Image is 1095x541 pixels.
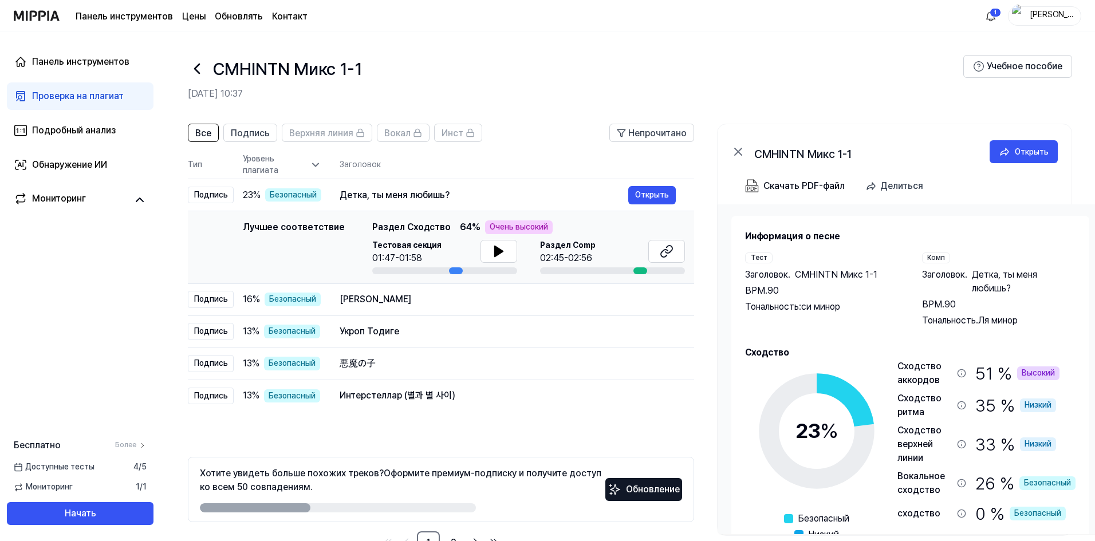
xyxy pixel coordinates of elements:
[272,10,308,23] a: Контакт
[743,175,847,198] button: Скачать PDF-файл
[975,434,996,455] font: 33
[340,160,381,169] font: Заголовок
[340,294,411,305] font: [PERSON_NAME]
[231,128,270,139] font: Подпись
[223,124,277,142] button: Подпись
[136,482,140,491] font: 1
[751,254,767,262] font: Тест
[434,124,482,142] button: Инст
[32,159,107,170] font: Обнаружение ИИ
[922,269,965,280] font: Заголовок
[897,508,940,519] font: сходство
[32,125,116,136] font: Подробный анализ
[372,252,422,263] font: 01:47-01:58
[115,440,147,450] a: Более
[213,57,362,81] h1: CMHINTN Микс 1-1
[215,11,263,22] font: Обновлять
[182,11,206,22] font: Цены
[1008,6,1081,26] button: профиль[PERSON_NAME]
[801,301,840,312] font: си минор
[26,482,73,491] font: Мониторинг
[200,468,384,479] font: Хотите увидеть больше похожих треков?
[922,315,978,326] font: Тональность.
[965,269,967,280] font: .
[754,147,852,161] font: CMHINTN Микс 1-1
[897,425,942,463] font: Сходство верхней линии
[195,128,211,139] font: Все
[340,326,399,337] font: Укроп Тодиге
[628,128,687,139] font: Непрочитано
[1015,147,1049,156] font: Открыть
[944,299,956,310] font: 90
[978,315,1018,326] font: Ля минор
[252,358,259,369] font: %
[25,462,94,471] font: Доступные тесты
[289,128,353,139] font: Верхняя линия
[32,56,129,67] font: Панель инструментов
[213,58,362,79] font: CMHINTN Микс 1-1
[982,7,1000,25] button: 알림1
[269,391,316,400] font: Безопасный
[384,128,411,139] font: Вокал
[139,462,141,471] font: /
[194,190,228,199] font: Подпись
[990,503,1005,524] font: %
[460,222,472,232] font: 64
[188,160,202,169] font: Тип
[490,222,548,231] font: Очень высокий
[243,154,278,175] font: Уровень плагиата
[243,390,252,401] font: 13
[253,189,261,200] font: %
[635,190,669,199] font: Открыть
[605,478,682,501] button: Обновление
[194,326,228,335] font: Подпись
[922,299,944,310] font: BPM.
[7,502,153,525] button: Начать
[243,358,252,369] font: 13
[215,10,263,23] a: Обновлять
[7,48,153,76] a: Панель инструментов
[795,269,877,280] font: CMHINTN Микс 1-1
[975,473,995,493] font: 26
[987,61,1062,72] font: Учебное пособие
[14,440,61,451] font: Бесплатно
[243,294,253,305] font: 16
[897,361,942,385] font: Сходство аккордов
[194,294,228,303] font: Подпись
[340,189,450,200] font: Детка, ты меня любишь?
[1014,508,1061,518] font: Безопасный
[115,441,136,449] font: Более
[253,294,260,305] font: %
[269,358,316,368] font: Безопасный
[133,462,139,471] font: 4
[141,462,147,471] font: 5
[252,390,259,401] font: %
[32,193,86,204] font: Мониторинг
[745,347,789,358] font: Сходство
[540,252,592,263] font: 02:45-02:56
[269,294,316,303] font: Безопасный
[897,471,945,495] font: Вокальное сходство
[897,393,942,417] font: Сходство ритма
[442,128,463,139] font: Инст
[605,488,682,499] a: БлесткиОбновление
[282,124,372,142] button: Верхняя линия
[628,186,676,204] a: Открыть
[243,326,252,337] font: 13
[270,190,317,199] font: Безопасный
[745,231,840,242] font: Информация о песне
[76,10,173,23] a: Панель инструментов
[972,269,1037,294] font: Детка, ты меня любишь?
[372,222,451,232] font: Раздел Сходство
[861,175,932,198] button: Делиться
[927,254,945,262] font: Комп
[975,363,993,384] font: 51
[540,240,596,250] font: Раздел Comp
[1025,400,1051,409] font: Низкий
[609,124,694,142] button: Непрочитано
[975,395,996,416] font: 35
[1001,395,1015,416] font: %
[1025,439,1051,448] font: Низкий
[143,482,147,491] font: 1
[243,222,345,232] font: Лучшее соответствие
